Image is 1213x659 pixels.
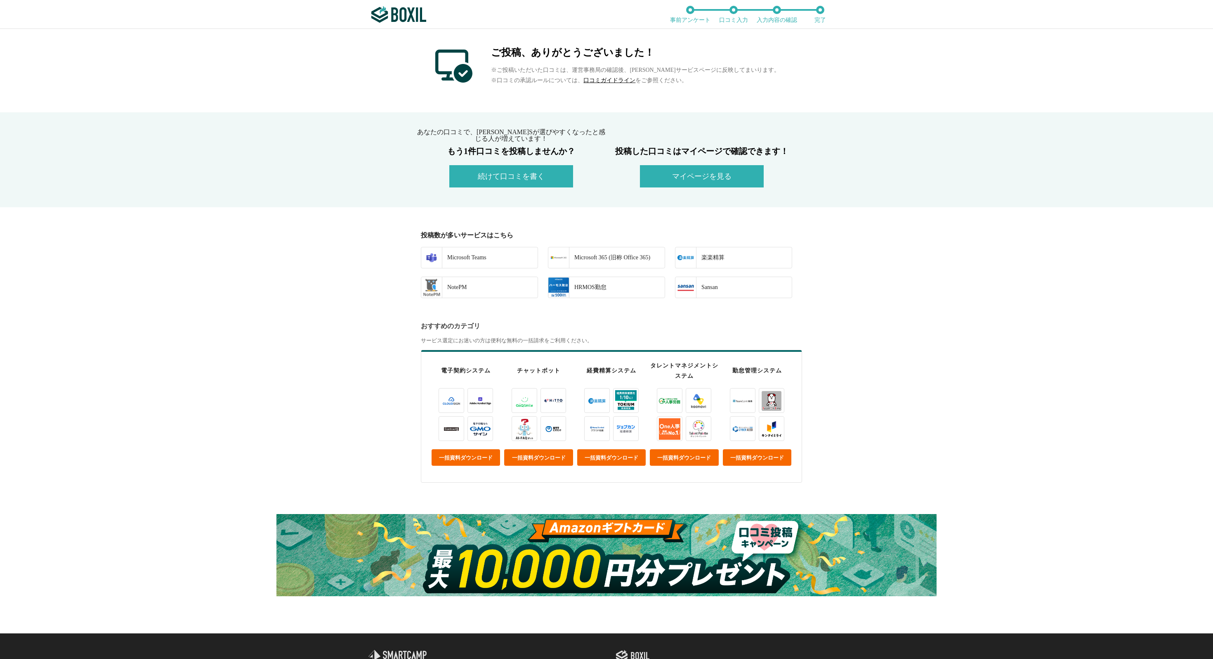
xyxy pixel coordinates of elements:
h2: ご投稿、ありがとうございました！ [491,47,779,57]
div: Domain Overview [33,49,74,54]
div: Keywords by Traffic [92,49,136,54]
img: logo_orange.svg [13,13,20,20]
p: ※ご投稿いただいた口コミは、運営事務局の確認後、[PERSON_NAME]サービスページに反映してまいります。 [491,65,779,75]
button: 一括資料ダウンロード [504,449,573,466]
a: HRMOS勤怠 [548,277,665,298]
a: NotePM [421,277,538,298]
img: AI-FAQボット [512,417,537,441]
li: 完了 [798,6,842,23]
p: ※口コミの承認ルールについては、 をご参照ください。 [491,75,779,85]
a: 口コミガイドライン [583,77,635,83]
button: 一括資料ダウンロード [650,449,718,466]
img: クラウドサイン [439,389,464,413]
span: あなたの口コミで、[PERSON_NAME]Sが選びやすくなったと感じる人が増えています！ [417,128,605,142]
img: tab_domain_overview_orange.svg [24,48,31,55]
button: 一括資料ダウンロード [577,449,646,466]
div: 楽楽精算 [696,247,724,268]
img: CYBER XEED [730,417,755,441]
div: Sansan [696,277,718,298]
img: ビズリンクチャット応対ソリューション [541,417,566,441]
img: One人事 [657,417,682,441]
div: Microsoft 365 (旧称 Office 365) [569,247,650,268]
button: マイページを見る [640,165,764,187]
div: 投稿数が多いサービスはこちら [421,232,797,239]
div: Microsoft Teams [442,247,486,268]
img: users-campaign-banner_3.png [276,514,937,596]
div: 経費精算システム [577,362,646,380]
button: 続けて口コミを書く [449,165,573,187]
li: 入力内容の確認 [755,6,798,23]
div: チャットボット [504,362,573,380]
img: 楽楽精算 [585,389,609,413]
div: HRMOS勤怠 [569,277,606,298]
img: tab_keywords_by_traffic_grey.svg [83,48,90,55]
div: v 4.0.25 [23,13,40,20]
img: カオナビ [686,389,711,413]
li: 口コミ入力 [712,6,755,23]
div: 電子契約システム [432,362,500,380]
a: 続けて口コミを書く [449,174,573,180]
img: 電子印鑑GMOサイン [468,417,493,441]
div: サービス選定にお迷いの方は便利な無料の一括請求をご利用ください。 [421,338,797,343]
a: Microsoft Teams [421,247,538,268]
div: タレントマネジメントシステム [650,362,718,380]
div: NotePM [442,277,467,298]
img: GoQSmile [512,389,537,413]
img: キンタイミライ [759,417,784,441]
img: TOKIUM経費精算 [614,389,638,413]
li: 事前アンケート [668,6,712,23]
img: Adobe Acrobat Sign [468,389,493,413]
a: Sansan [675,277,792,298]
button: 一括資料ダウンロード [432,449,500,466]
div: おすすめのカテゴリ [421,323,797,329]
img: ContractS CLM [439,417,464,441]
div: Domain: [DOMAIN_NAME] [21,21,91,28]
h3: 投稿した口コミはマイページで確認できます！ [606,147,797,155]
h3: もう1件口コミを投稿しませんか？ [416,147,606,155]
img: ボクシルSaaS_ロゴ [371,6,426,23]
img: マネーフォワード クラウド経費 [585,417,609,441]
div: 勤怠管理システム [723,362,791,380]
img: TeamSpirit 勤怠（旧 チムスピ勤怠） [730,389,755,413]
button: 一括資料ダウンロード [723,449,791,466]
img: Touch On Time [759,389,784,413]
img: KING OF TIME 人事労務 [657,389,682,413]
img: HiTTO [541,389,566,413]
a: 楽楽精算 [675,247,792,268]
a: マイページを見る [640,174,764,180]
img: タレントパレット [686,417,711,441]
a: Microsoft 365 (旧称 Office 365) [548,247,665,268]
img: website_grey.svg [13,21,20,28]
img: ジョブカン経費精算 [614,417,638,441]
